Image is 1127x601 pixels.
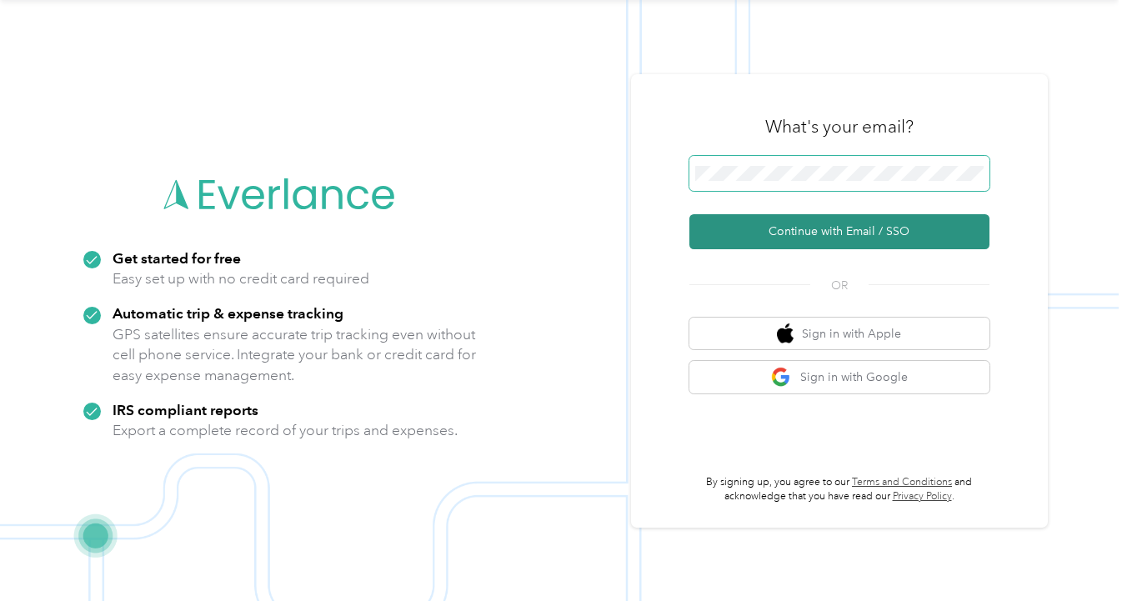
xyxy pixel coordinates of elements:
button: google logoSign in with Google [689,361,989,393]
img: google logo [771,367,792,388]
p: Easy set up with no credit card required [113,268,369,289]
strong: Get started for free [113,249,241,267]
strong: Automatic trip & expense tracking [113,304,343,322]
p: By signing up, you agree to our and acknowledge that you have read our . [689,475,989,504]
p: Export a complete record of your trips and expenses. [113,420,458,441]
span: OR [810,277,869,294]
strong: IRS compliant reports [113,401,258,418]
a: Privacy Policy [893,490,952,503]
a: Terms and Conditions [852,476,952,488]
button: Continue with Email / SSO [689,214,989,249]
h3: What's your email? [765,115,914,138]
button: apple logoSign in with Apple [689,318,989,350]
img: apple logo [777,323,794,344]
p: GPS satellites ensure accurate trip tracking even without cell phone service. Integrate your bank... [113,324,477,386]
